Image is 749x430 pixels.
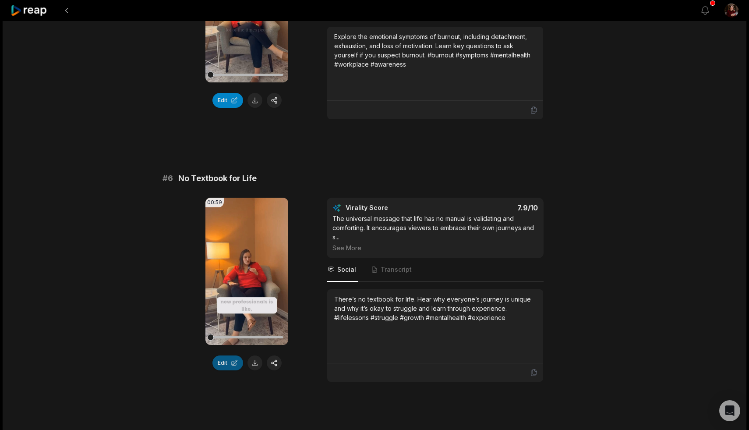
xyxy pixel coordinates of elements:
div: Open Intercom Messenger [719,400,740,421]
div: 7.9 /10 [444,203,538,212]
div: See More [332,243,538,252]
span: Social [337,265,356,274]
span: Transcript [381,265,412,274]
div: There’s no textbook for life. Hear why everyone’s journey is unique and why it’s okay to struggle... [334,295,536,322]
span: # 6 [163,172,173,185]
button: Edit [212,355,243,370]
nav: Tabs [327,258,544,282]
button: Edit [212,93,243,108]
div: Explore the emotional symptoms of burnout, including detachment, exhaustion, and loss of motivati... [334,32,536,69]
div: Virality Score [346,203,440,212]
video: Your browser does not support mp4 format. [205,198,288,345]
span: No Textbook for Life [178,172,257,185]
div: The universal message that life has no manual is validating and comforting. It encourages viewers... [332,214,538,252]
